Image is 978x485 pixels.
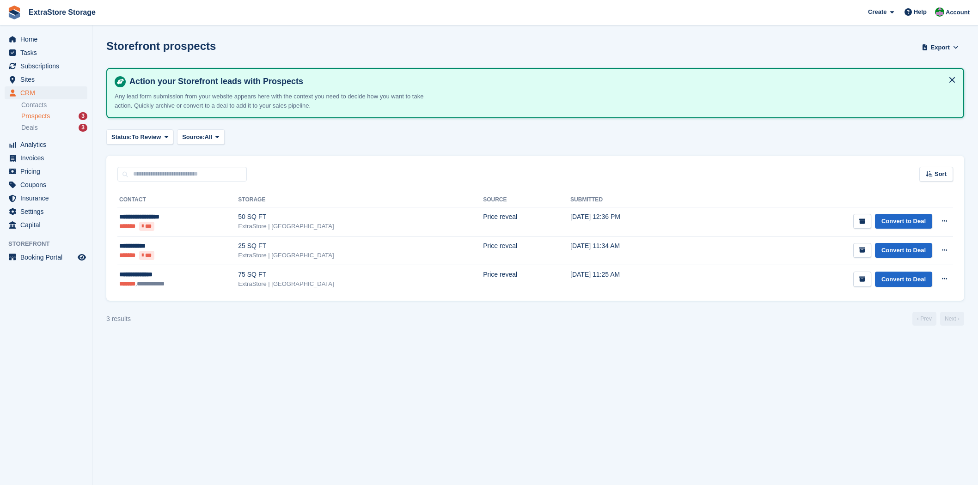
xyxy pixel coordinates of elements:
[20,33,76,46] span: Home
[106,314,131,324] div: 3 results
[868,7,886,17] span: Create
[126,76,956,87] h4: Action your Storefront leads with Prospects
[21,111,87,121] a: Prospects 3
[20,178,76,191] span: Coupons
[115,92,438,110] p: Any lead form submission from your website appears here with the context you need to decide how y...
[25,5,99,20] a: ExtraStore Storage
[483,207,570,236] td: Price reveal
[182,133,204,142] span: Source:
[20,46,76,59] span: Tasks
[875,214,932,229] a: Convert to Deal
[5,251,87,264] a: menu
[920,40,960,55] button: Export
[570,265,698,294] td: [DATE] 11:25 AM
[111,133,132,142] span: Status:
[205,133,213,142] span: All
[21,101,87,109] a: Contacts
[5,60,87,73] a: menu
[5,46,87,59] a: menu
[238,222,483,231] div: ExtraStore | [GEOGRAPHIC_DATA]
[79,112,87,120] div: 3
[20,192,76,205] span: Insurance
[20,73,76,86] span: Sites
[20,138,76,151] span: Analytics
[238,212,483,222] div: 50 SQ FT
[5,205,87,218] a: menu
[5,192,87,205] a: menu
[79,124,87,132] div: 3
[20,152,76,164] span: Invoices
[911,312,966,326] nav: Page
[5,138,87,151] a: menu
[875,243,932,258] a: Convert to Deal
[177,129,225,145] button: Source: All
[570,236,698,265] td: [DATE] 11:34 AM
[5,218,87,231] a: menu
[20,251,76,264] span: Booking Portal
[483,236,570,265] td: Price reveal
[238,251,483,260] div: ExtraStore | [GEOGRAPHIC_DATA]
[20,86,76,99] span: CRM
[20,165,76,178] span: Pricing
[875,272,932,287] a: Convert to Deal
[238,279,483,289] div: ExtraStore | [GEOGRAPHIC_DATA]
[5,178,87,191] a: menu
[570,193,698,207] th: Submitted
[21,112,50,121] span: Prospects
[935,7,944,17] img: Grant Daniel
[8,239,92,249] span: Storefront
[7,6,21,19] img: stora-icon-8386f47178a22dfd0bd8f6a31ec36ba5ce8667c1dd55bd0f319d3a0aa187defe.svg
[940,312,964,326] a: Next
[5,33,87,46] a: menu
[106,40,216,52] h1: Storefront prospects
[5,73,87,86] a: menu
[935,170,947,179] span: Sort
[238,270,483,279] div: 75 SQ FT
[931,43,950,52] span: Export
[5,165,87,178] a: menu
[5,86,87,99] a: menu
[5,152,87,164] a: menu
[20,60,76,73] span: Subscriptions
[914,7,927,17] span: Help
[21,123,87,133] a: Deals 3
[946,8,970,17] span: Account
[21,123,38,132] span: Deals
[570,207,698,236] td: [DATE] 12:36 PM
[20,205,76,218] span: Settings
[132,133,161,142] span: To Review
[20,218,76,231] span: Capital
[238,241,483,251] div: 25 SQ FT
[76,252,87,263] a: Preview store
[483,193,570,207] th: Source
[117,193,238,207] th: Contact
[912,312,936,326] a: Previous
[106,129,173,145] button: Status: To Review
[483,265,570,294] td: Price reveal
[238,193,483,207] th: Storage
